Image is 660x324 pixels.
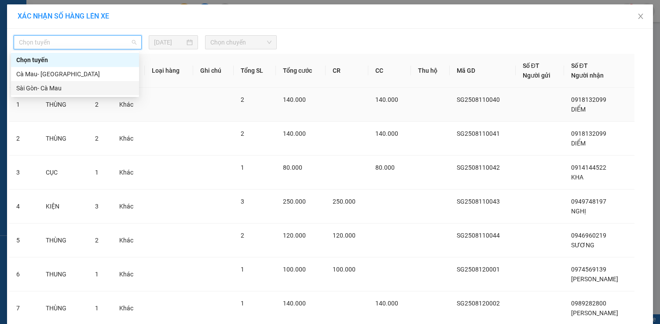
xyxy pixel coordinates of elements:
[241,198,244,205] span: 3
[523,62,539,69] span: Số ĐT
[95,203,99,210] span: 3
[283,266,306,273] span: 100.000
[571,106,586,113] span: DIỂM
[145,54,193,88] th: Loại hàng
[450,54,516,88] th: Mã GD
[457,266,500,273] span: SG2508120001
[234,54,276,88] th: Tổng SL
[571,300,606,307] span: 0989282800
[16,69,134,79] div: Cà Mau- [GEOGRAPHIC_DATA]
[39,257,88,291] td: THUNG
[571,276,618,283] span: [PERSON_NAME]
[571,62,588,69] span: Số ĐT
[241,96,244,103] span: 2
[283,96,306,103] span: 140.000
[112,88,145,122] td: Khác
[571,72,604,79] span: Người nhận
[571,174,583,181] span: KHA
[283,164,302,171] span: 80.000
[283,130,306,137] span: 140.000
[457,164,500,171] span: SG2508110042
[571,242,594,249] span: SƯƠNG
[241,300,244,307] span: 1
[411,54,450,88] th: Thu hộ
[241,232,244,239] span: 2
[18,12,109,20] span: XÁC NHẬN SỐ HÀNG LÊN XE
[571,309,618,317] span: [PERSON_NAME]
[571,232,606,239] span: 0946960219
[333,198,356,205] span: 250.000
[457,130,500,137] span: SG2508110041
[628,4,653,29] button: Close
[9,156,39,190] td: 3
[571,130,606,137] span: 0918132099
[333,232,356,239] span: 120.000
[571,208,586,215] span: NGHỊ
[112,257,145,291] td: Khác
[375,96,398,103] span: 140.000
[241,130,244,137] span: 2
[571,164,606,171] span: 0914144522
[571,198,606,205] span: 0949748197
[95,101,99,108] span: 2
[375,300,398,307] span: 140.000
[523,72,550,79] span: Người gửi
[95,271,99,278] span: 1
[283,198,306,205] span: 250.000
[112,223,145,257] td: Khác
[457,300,500,307] span: SG2508120002
[9,223,39,257] td: 5
[333,266,356,273] span: 100.000
[154,37,185,47] input: 12/08/2025
[11,53,139,67] div: Chọn tuyến
[39,223,88,257] td: THÙNG
[9,257,39,291] td: 6
[39,156,88,190] td: CỤC
[9,88,39,122] td: 1
[11,67,139,81] div: Cà Mau- Sài Gòn
[326,54,368,88] th: CR
[241,164,244,171] span: 1
[375,130,398,137] span: 140.000
[39,122,88,156] td: THÙNG
[193,54,234,88] th: Ghi chú
[9,122,39,156] td: 2
[112,190,145,223] td: Khác
[571,96,606,103] span: 0918132099
[95,135,99,142] span: 2
[112,122,145,156] td: Khác
[95,305,99,312] span: 1
[457,96,500,103] span: SG2508110040
[9,190,39,223] td: 4
[283,300,306,307] span: 140.000
[283,232,306,239] span: 120.000
[16,83,134,93] div: Sài Gòn- Cà Mau
[112,156,145,190] td: Khác
[39,88,88,122] td: THÙNG
[375,164,395,171] span: 80.000
[276,54,326,88] th: Tổng cước
[368,54,411,88] th: CC
[571,140,586,147] span: DIỂM
[11,81,139,95] div: Sài Gòn- Cà Mau
[571,266,606,273] span: 0974569139
[637,13,644,20] span: close
[39,190,88,223] td: KIỆN
[210,36,271,49] span: Chọn chuyến
[457,198,500,205] span: SG2508110043
[16,55,134,65] div: Chọn tuyến
[95,169,99,176] span: 1
[95,237,99,244] span: 2
[9,54,39,88] th: STT
[241,266,244,273] span: 1
[457,232,500,239] span: SG2508110044
[19,36,136,49] span: Chọn tuyến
